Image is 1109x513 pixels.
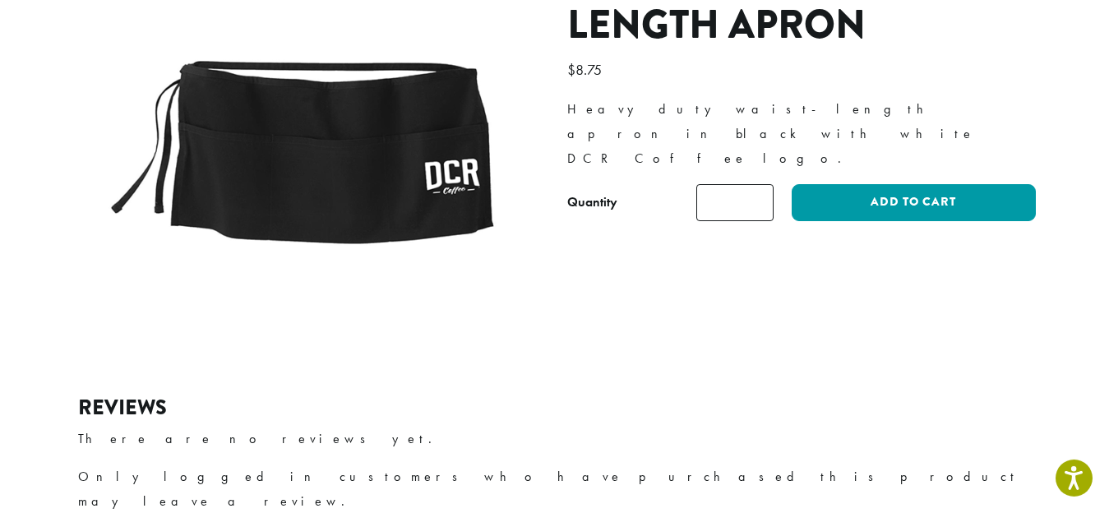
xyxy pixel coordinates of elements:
[78,427,1032,451] p: There are no reviews yet.
[567,60,606,79] bdi: 8.75
[567,97,1036,171] p: Heavy duty waist-length apron in black with white DCR Coffee logo.
[78,395,1032,420] h2: Reviews
[792,184,1035,221] button: Add to cart
[567,192,617,212] div: Quantity
[567,60,575,79] span: $
[696,184,774,221] input: Product quantity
